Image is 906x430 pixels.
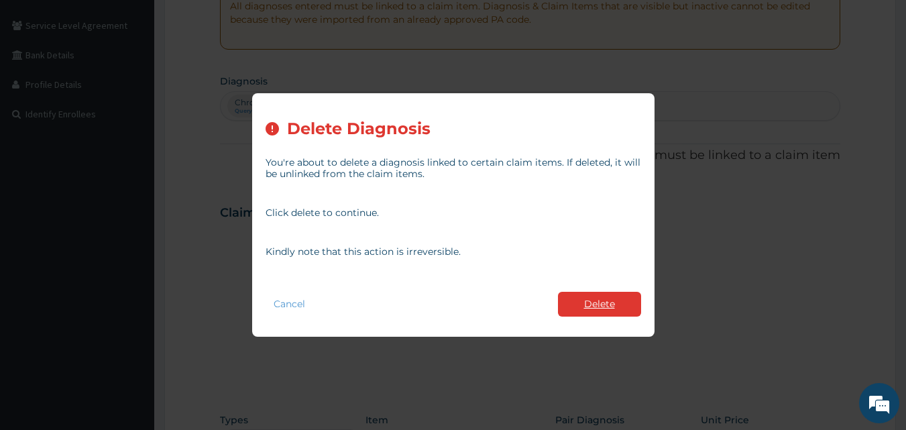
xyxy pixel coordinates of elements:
[287,120,431,138] h2: Delete Diagnosis
[558,292,641,317] button: Delete
[7,287,256,334] textarea: Type your message and hit 'Enter'
[25,67,54,101] img: d_794563401_company_1708531726252_794563401
[266,157,641,180] p: You're about to delete a diagnosis linked to certain claim items. If deleted, it will be unlinked...
[266,246,641,258] p: Kindly note that this action is irreversible.
[266,207,641,219] p: Click delete to continue.
[78,129,185,265] span: We're online!
[266,294,313,314] button: Cancel
[70,75,225,93] div: Chat with us now
[220,7,252,39] div: Minimize live chat window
